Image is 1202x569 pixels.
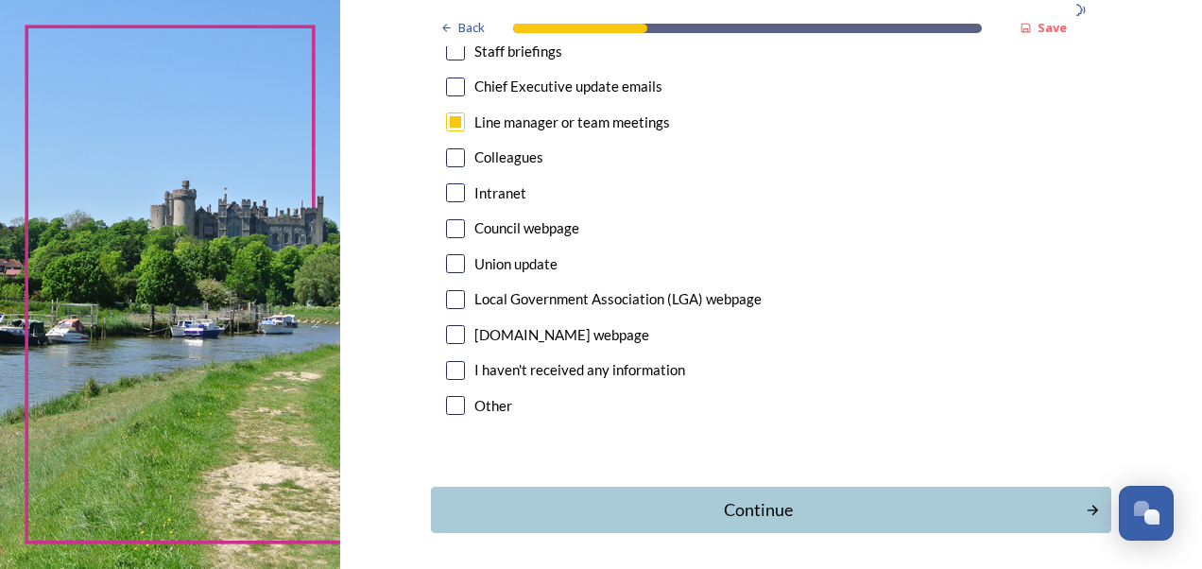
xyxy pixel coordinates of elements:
[474,217,579,239] div: Council webpage
[1038,19,1067,36] strong: Save
[1119,486,1174,541] button: Open Chat
[474,76,662,97] div: Chief Executive update emails
[431,487,1111,533] button: Continue
[441,497,1075,523] div: Continue
[474,359,685,381] div: I haven't received any information
[474,288,762,310] div: Local Government Association (LGA) webpage
[474,112,670,133] div: Line manager or team meetings
[474,395,512,417] div: Other
[458,19,485,37] span: Back
[474,147,543,168] div: Colleagues
[474,253,558,275] div: Union update
[474,41,562,62] div: Staff briefings
[474,182,526,204] div: Intranet
[474,324,649,346] div: [DOMAIN_NAME] webpage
